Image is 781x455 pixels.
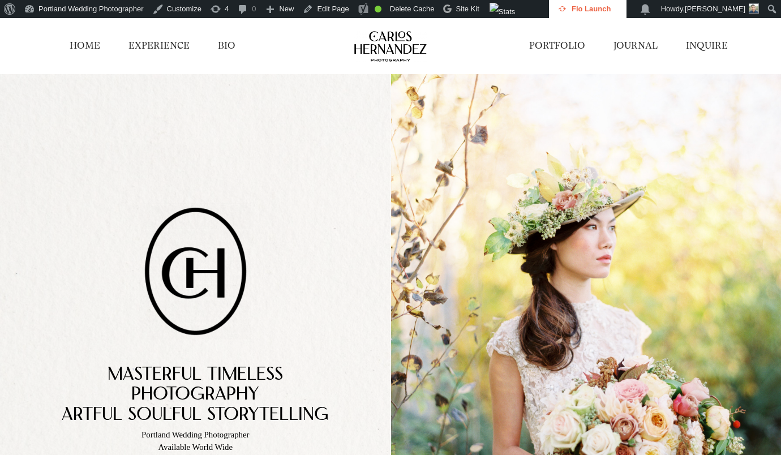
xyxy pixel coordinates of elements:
[456,5,479,13] span: Site Kit
[128,40,190,53] a: EXPERIENCE
[131,386,259,404] span: PhotoGrAphy
[141,430,249,439] span: Portland Wedding Photographer
[613,40,658,53] a: JOURNAL
[686,40,728,53] a: INQUIRE
[685,5,745,13] span: [PERSON_NAME]
[108,366,283,384] span: Masterful TimelEss
[529,40,585,53] a: PORTFOLIO
[62,406,329,424] span: Artful Soulful StorytelLing
[375,6,381,12] div: Good
[70,40,100,53] a: HOME
[490,3,553,16] img: Views over 48 hours. Click for more Jetpack Stats.
[158,443,233,452] span: Available World Wide
[218,40,235,53] a: BIO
